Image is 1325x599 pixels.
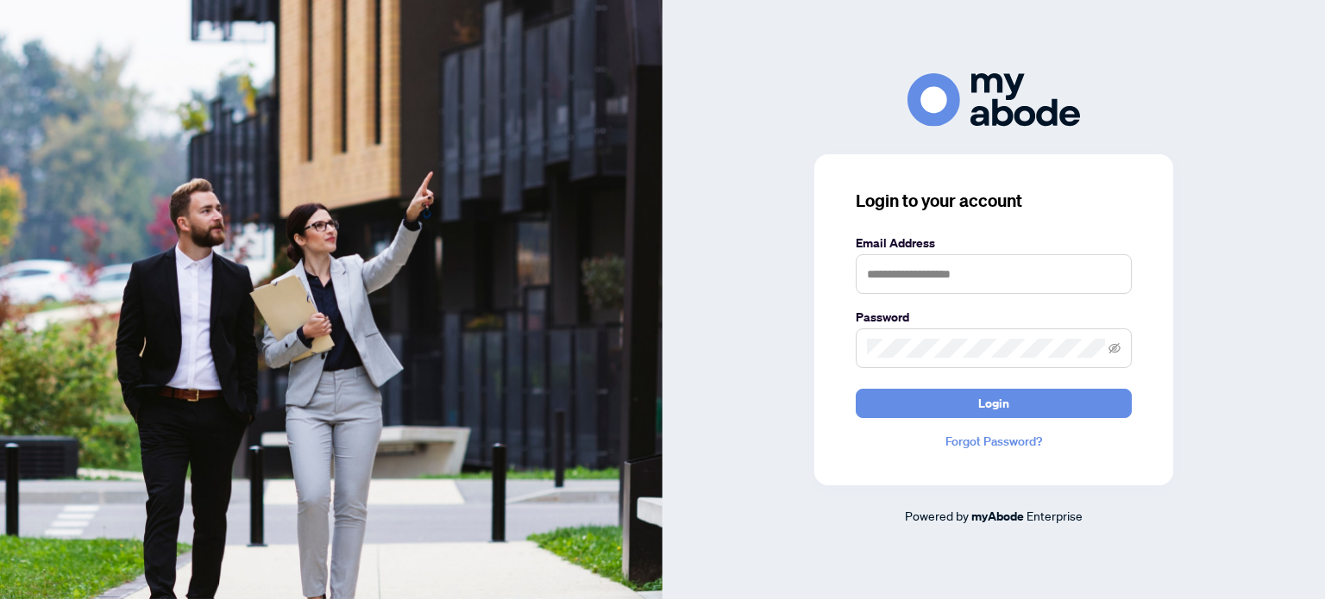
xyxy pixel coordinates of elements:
[905,508,969,523] span: Powered by
[856,308,1132,327] label: Password
[971,507,1024,526] a: myAbode
[856,189,1132,213] h3: Login to your account
[1108,342,1121,354] span: eye-invisible
[907,73,1080,126] img: ma-logo
[856,432,1132,451] a: Forgot Password?
[856,234,1132,253] label: Email Address
[1027,508,1083,523] span: Enterprise
[856,389,1132,418] button: Login
[978,390,1009,417] span: Login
